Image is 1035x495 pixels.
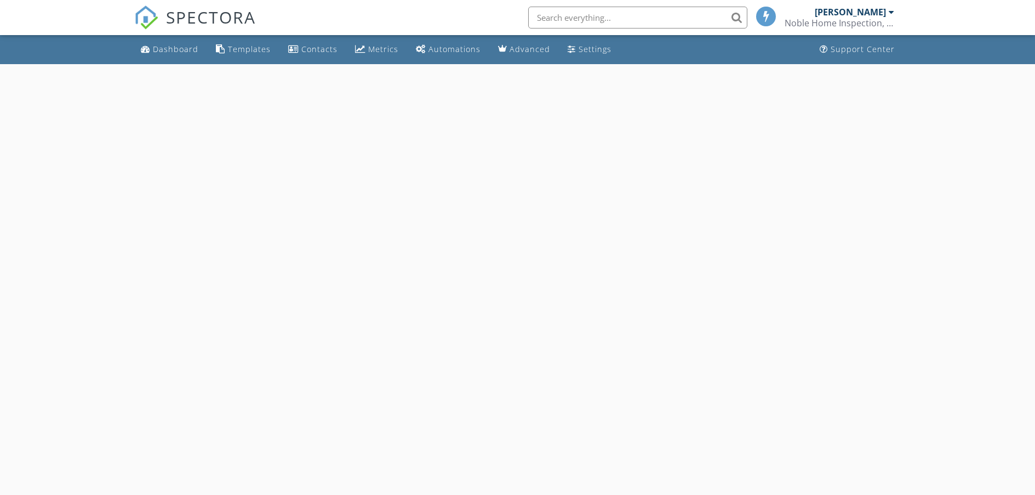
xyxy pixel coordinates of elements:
[563,39,616,60] a: Settings
[494,39,554,60] a: Advanced
[284,39,342,60] a: Contacts
[211,39,275,60] a: Templates
[166,5,256,29] span: SPECTORA
[831,44,895,54] div: Support Center
[351,39,403,60] a: Metrics
[785,18,894,29] div: Noble Home Inspection, LLC
[815,39,899,60] a: Support Center
[510,44,550,54] div: Advanced
[134,5,158,30] img: The Best Home Inspection Software - Spectora
[815,7,886,18] div: [PERSON_NAME]
[136,39,203,60] a: Dashboard
[134,15,256,38] a: SPECTORA
[428,44,481,54] div: Automations
[528,7,747,29] input: Search everything...
[411,39,485,60] a: Automations (Basic)
[301,44,338,54] div: Contacts
[579,44,611,54] div: Settings
[153,44,198,54] div: Dashboard
[228,44,271,54] div: Templates
[368,44,398,54] div: Metrics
